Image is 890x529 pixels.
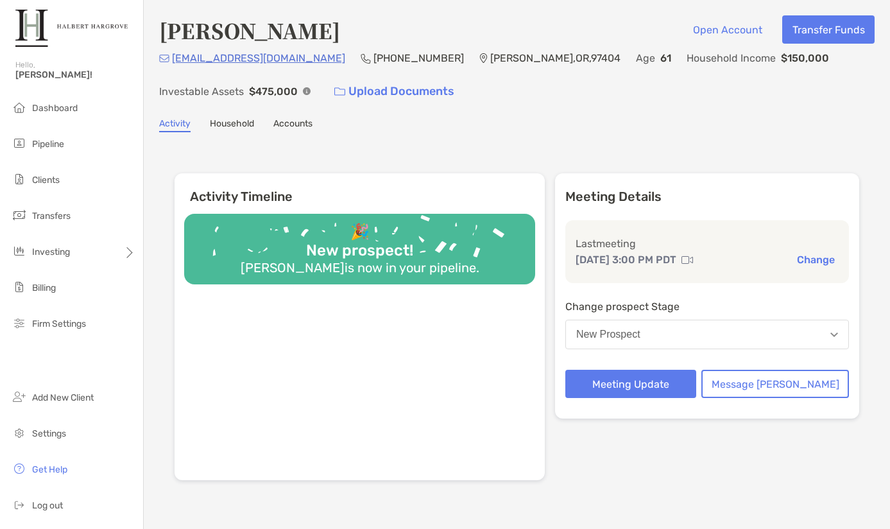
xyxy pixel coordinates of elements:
p: $150,000 [781,50,829,66]
span: Add New Client [32,392,94,403]
span: Log out [32,500,63,511]
div: New Prospect [576,329,640,340]
button: Open Account [683,15,772,44]
img: Phone Icon [361,53,371,64]
img: add_new_client icon [12,389,27,404]
span: Pipeline [32,139,64,150]
img: investing icon [12,243,27,259]
p: $475,000 [249,83,298,100]
a: Household [210,118,254,132]
img: get-help icon [12,461,27,476]
a: Activity [159,118,191,132]
p: Last meeting [576,236,839,252]
button: Message [PERSON_NAME] [701,370,849,398]
span: Billing [32,282,56,293]
img: button icon [334,87,345,96]
img: logout icon [12,497,27,512]
img: settings icon [12,425,27,440]
p: [DATE] 3:00 PM PDT [576,252,676,268]
span: Transfers [32,211,71,221]
span: Investing [32,247,70,257]
p: 61 [660,50,671,66]
a: Accounts [273,118,312,132]
img: pipeline icon [12,135,27,151]
div: [PERSON_NAME] is now in your pipeline. [235,260,484,275]
button: Change [793,253,839,266]
div: 🎉 [345,223,375,241]
p: Investable Assets [159,83,244,100]
p: [PERSON_NAME] , OR , 97404 [490,50,620,66]
span: Dashboard [32,103,78,114]
img: billing icon [12,279,27,295]
img: communication type [681,255,693,265]
img: Info Icon [303,87,311,95]
span: Clients [32,175,60,186]
p: Age [636,50,655,66]
img: Email Icon [159,55,169,62]
img: Zoe Logo [15,5,128,51]
p: Household Income [687,50,776,66]
button: Transfer Funds [782,15,875,44]
h4: [PERSON_NAME] [159,15,340,45]
p: Meeting Details [565,189,849,205]
span: [PERSON_NAME]! [15,69,135,80]
img: firm-settings icon [12,315,27,331]
p: [PHONE_NUMBER] [373,50,464,66]
span: Get Help [32,464,67,475]
button: Meeting Update [565,370,696,398]
span: Settings [32,428,66,439]
img: transfers icon [12,207,27,223]
img: Location Icon [479,53,488,64]
button: New Prospect [565,320,849,349]
a: Upload Documents [326,78,463,105]
img: clients icon [12,171,27,187]
h6: Activity Timeline [175,173,545,204]
img: Open dropdown arrow [830,333,838,337]
p: [EMAIL_ADDRESS][DOMAIN_NAME] [172,50,345,66]
div: New prospect! [301,241,418,260]
p: Change prospect Stage [565,299,849,315]
img: dashboard icon [12,100,27,115]
span: Firm Settings [32,318,86,329]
